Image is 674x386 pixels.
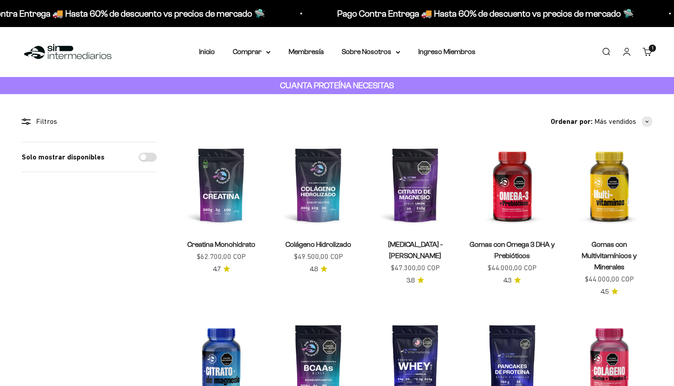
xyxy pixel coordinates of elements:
button: Más vendidos [594,116,652,127]
label: Solo mostrar disponibles [22,151,104,163]
span: 1 [652,46,653,50]
summary: Sobre Nosotros [342,46,400,58]
a: Ingreso Miembros [418,48,475,55]
span: 3.8 [407,276,415,286]
span: 4.5 [601,287,609,297]
summary: Comprar [233,46,271,58]
a: 4.74.7 de 5.0 estrellas [213,264,230,274]
a: Gomas con Multivitamínicos y Minerales [582,241,637,271]
sale-price: $44.000,00 COP [585,273,634,285]
span: Ordenar por: [551,116,593,127]
a: Gomas con Omega 3 DHA y Prebióticos [470,241,555,259]
sale-price: $49.500,00 COP [294,251,343,263]
sale-price: $62.700,00 COP [197,251,246,263]
a: Colágeno Hidrolizado [285,241,351,248]
p: Pago Contra Entrega 🚚 Hasta 60% de descuento vs precios de mercado 🛸 [336,6,633,21]
a: 4.84.8 de 5.0 estrellas [310,264,327,274]
a: 4.34.3 de 5.0 estrellas [503,276,521,286]
a: Inicio [199,48,215,55]
div: Filtros [22,116,157,127]
a: [MEDICAL_DATA] - [PERSON_NAME] [388,241,443,259]
span: 4.3 [503,276,511,286]
span: Más vendidos [594,116,636,127]
sale-price: $47.300,00 COP [391,262,440,274]
a: Membresía [289,48,324,55]
strong: CUANTA PROTEÍNA NECESITAS [280,81,394,90]
a: 3.83.8 de 5.0 estrellas [407,276,424,286]
a: Creatina Monohidrato [187,241,255,248]
span: 4.8 [310,264,318,274]
a: 4.54.5 de 5.0 estrellas [601,287,618,297]
sale-price: $44.000,00 COP [488,262,537,274]
span: 4.7 [213,264,221,274]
